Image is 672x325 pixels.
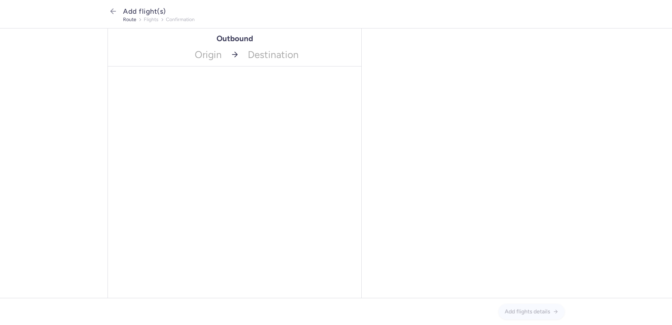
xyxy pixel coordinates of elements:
button: route [123,17,136,23]
span: Add flights details [505,308,550,315]
button: flights [144,17,159,23]
span: Add flight(s) [123,7,166,15]
button: confirmation [166,17,195,23]
span: Destination [244,43,362,66]
span: Origin [108,43,226,66]
button: Add flights details [499,304,564,319]
h1: Outbound [217,34,253,43]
